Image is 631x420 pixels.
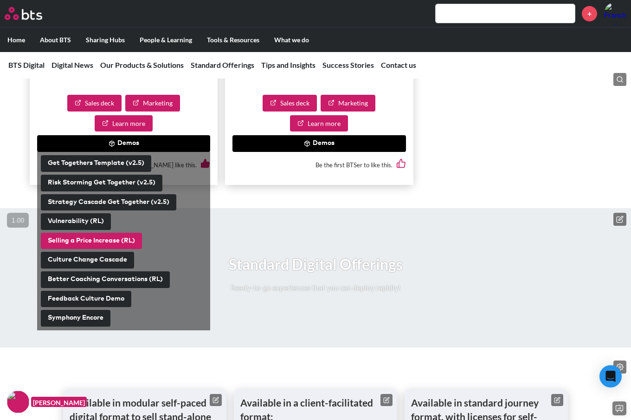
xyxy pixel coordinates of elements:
a: Learn more [290,115,348,132]
button: Edit content box [380,394,393,406]
button: Feedback Culture Demo [41,291,131,308]
a: Marketing [125,95,180,112]
label: What we do [267,28,316,52]
div: Be the first BTSer to like this. [232,152,406,177]
button: Symphony Encore [41,310,110,327]
a: Digital News [52,60,93,69]
img: BTS Logo [5,7,42,20]
button: Demos [232,135,406,152]
label: Sharing Hubs [78,28,132,52]
a: Go home [5,7,59,20]
h1: Standard Digital Offerings [229,254,403,275]
button: Edit content box [551,394,563,406]
img: F [7,391,29,413]
button: Better Coaching Conversations (RL) [41,271,170,288]
a: BTS Digital [8,60,45,69]
button: Culture Change Cascade [41,252,134,269]
figcaption: [PERSON_NAME] [31,397,87,407]
a: Profile [604,2,626,25]
label: People & Learning [132,28,200,52]
a: Tips and Insights [261,60,315,69]
label: Tools & Resources [200,28,267,52]
button: Risk Storming Get Together (v2.5) [41,175,162,191]
button: Edit content box [210,394,222,406]
a: + [582,6,597,21]
div: Open Intercom Messenger [599,365,622,387]
button: Edit hero [613,213,626,226]
img: Francis Roque [604,2,626,25]
p: Ready-to-go experiences that you can deploy rapidly! [229,282,403,293]
button: Strategy Cascade Get Together (v2.5) [41,194,176,211]
label: About BTS [32,28,78,52]
a: Standard Offerings [191,60,254,69]
a: Learn more [95,115,153,132]
button: Vulnerability (RL) [41,213,111,230]
button: Selling a Price Increase (RL) [41,233,142,249]
a: Contact us [381,60,416,69]
a: Sales deck [67,95,122,112]
a: Marketing [321,95,375,112]
a: Sales deck [263,95,317,112]
a: Success Stories [322,60,374,69]
button: Edit content list: [613,361,626,374]
button: Get Togethers Template (v2.5) [41,155,151,172]
button: Demos [37,135,210,152]
a: Our Products & Solutions [100,60,184,69]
